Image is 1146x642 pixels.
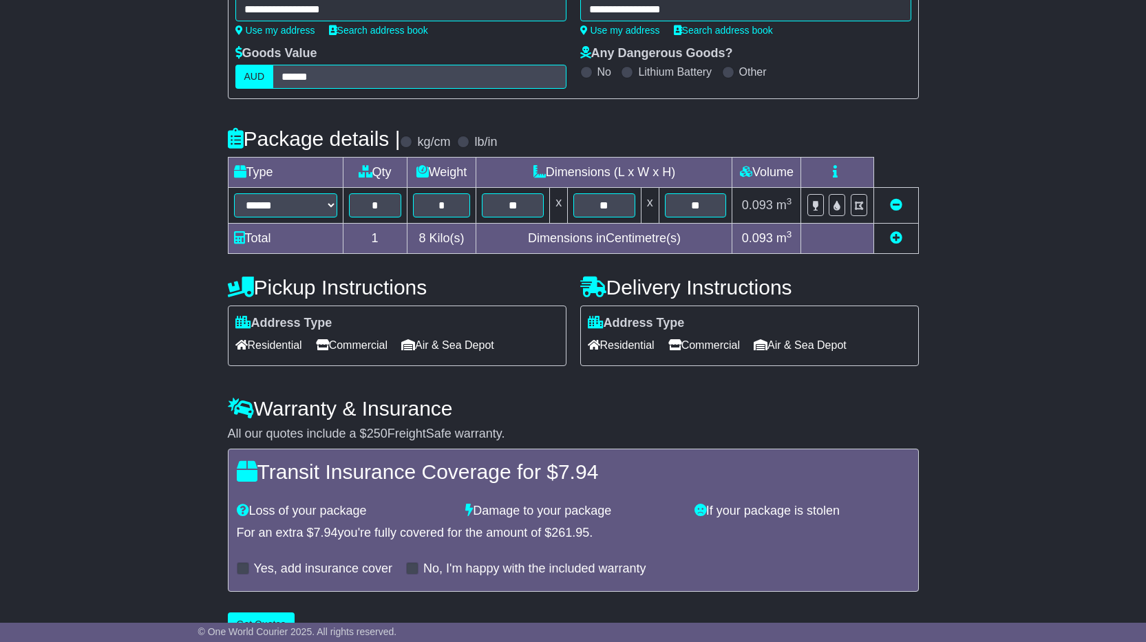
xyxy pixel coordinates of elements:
span: Residential [235,334,302,356]
td: Volume [732,158,801,188]
h4: Warranty & Insurance [228,397,919,420]
h4: Transit Insurance Coverage for $ [237,460,910,483]
h4: Package details | [228,127,401,150]
td: Dimensions (L x W x H) [476,158,732,188]
div: All our quotes include a $ FreightSafe warranty. [228,427,919,442]
td: 1 [343,224,407,254]
label: kg/cm [417,135,450,150]
a: Search address book [674,25,773,36]
span: 261.95 [551,526,589,539]
span: Commercial [668,334,740,356]
span: 7.94 [314,526,338,539]
label: Goods Value [235,46,317,61]
td: Kilo(s) [407,224,476,254]
button: Get Quotes [228,612,295,636]
span: m [776,198,792,212]
span: Air & Sea Depot [401,334,494,356]
span: 0.093 [742,231,773,245]
div: Damage to your package [458,504,688,519]
td: x [550,188,568,224]
td: Qty [343,158,407,188]
td: Dimensions in Centimetre(s) [476,224,732,254]
a: Add new item [890,231,902,245]
td: x [641,188,659,224]
span: Air & Sea Depot [754,334,847,356]
td: Total [228,224,343,254]
h4: Delivery Instructions [580,276,919,299]
sup: 3 [787,229,792,239]
span: Residential [588,334,655,356]
span: 8 [418,231,425,245]
label: No, I'm happy with the included warranty [423,561,646,577]
td: Type [228,158,343,188]
label: Any Dangerous Goods? [580,46,733,61]
span: 7.94 [558,460,598,483]
label: AUD [235,65,274,89]
label: Address Type [235,316,332,331]
label: Address Type [588,316,685,331]
a: Use my address [580,25,660,36]
div: Loss of your package [230,504,459,519]
div: If your package is stolen [688,504,917,519]
a: Remove this item [890,198,902,212]
span: 250 [367,427,388,440]
a: Use my address [235,25,315,36]
div: For an extra $ you're fully covered for the amount of $ . [237,526,910,541]
span: © One World Courier 2025. All rights reserved. [198,626,397,637]
h4: Pickup Instructions [228,276,566,299]
span: m [776,231,792,245]
span: Commercial [316,334,388,356]
label: No [597,65,611,78]
td: Weight [407,158,476,188]
label: Yes, add insurance cover [254,561,392,577]
sup: 3 [787,196,792,206]
label: Lithium Battery [638,65,712,78]
label: Other [739,65,767,78]
label: lb/in [474,135,497,150]
span: 0.093 [742,198,773,212]
a: Search address book [329,25,428,36]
